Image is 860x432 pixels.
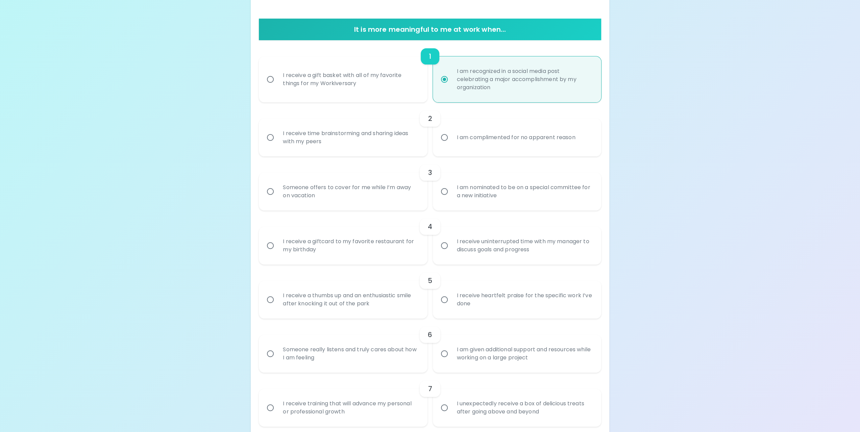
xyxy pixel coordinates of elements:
div: I am complimented for no apparent reason [451,125,581,150]
h6: 3 [428,167,432,178]
h6: 1 [429,51,431,62]
h6: 7 [428,383,432,394]
div: choice-group-check [259,40,601,102]
div: I receive time brainstorming and sharing ideas with my peers [277,121,423,154]
div: I receive uninterrupted time with my manager to discuss goals and progress [451,229,597,262]
div: choice-group-check [259,156,601,210]
div: I receive a gift basket with all of my favorite things for my Workiversary [277,63,423,96]
div: choice-group-check [259,264,601,319]
div: Someone offers to cover for me while I’m away on vacation [277,175,423,208]
div: I am nominated to be on a special committee for a new initiative [451,175,597,208]
div: choice-group-check [259,373,601,427]
div: choice-group-check [259,210,601,264]
div: Someone really listens and truly cares about how I am feeling [277,337,423,370]
div: choice-group-check [259,102,601,156]
h6: 4 [428,221,432,232]
div: I receive a giftcard to my favorite restaurant for my birthday [277,229,423,262]
h6: 6 [428,329,432,340]
h6: 2 [428,113,432,124]
h6: 5 [428,275,432,286]
div: I am given additional support and resources while working on a large project [451,337,597,370]
div: I receive heartfelt praise for the specific work I’ve done [451,283,597,316]
div: I am recognized in a social media post celebrating a major accomplishment by my organization [451,59,597,100]
div: I receive training that will advance my personal or professional growth [277,391,423,424]
div: I unexpectedly receive a box of delicious treats after going above and beyond [451,391,597,424]
h6: It is more meaningful to me at work when... [262,24,598,35]
div: choice-group-check [259,319,601,373]
div: I receive a thumbs up and an enthusiastic smile after knocking it out of the park [277,283,423,316]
